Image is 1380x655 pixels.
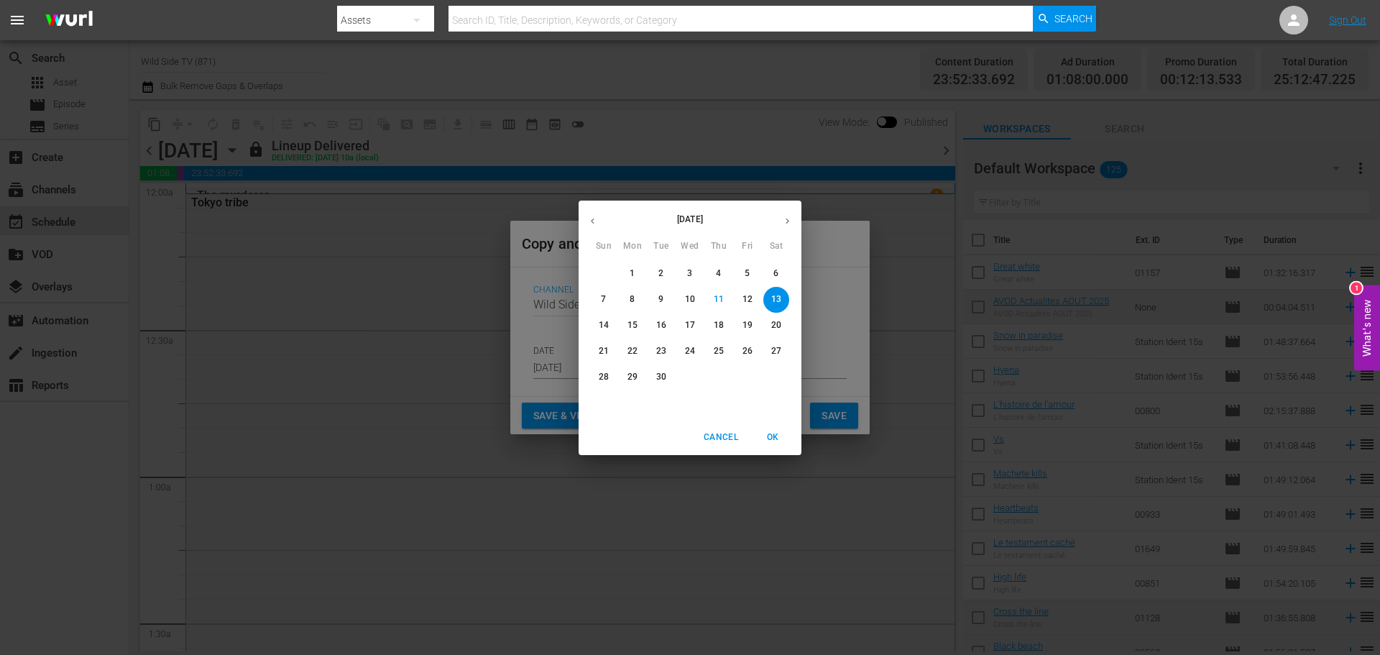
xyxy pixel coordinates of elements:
p: 30 [656,371,666,383]
button: 14 [591,313,617,339]
button: 7 [591,287,617,313]
p: 5 [745,267,750,280]
p: 11 [714,293,724,306]
button: 24 [677,339,703,365]
p: 24 [685,345,695,357]
button: 3 [677,261,703,287]
button: 11 [706,287,732,313]
button: OK [750,426,796,449]
button: 21 [591,339,617,365]
p: 16 [656,319,666,331]
button: 5 [735,261,760,287]
span: OK [755,430,790,445]
p: 3 [687,267,692,280]
span: menu [9,12,26,29]
p: 13 [771,293,781,306]
span: Wed [677,239,703,254]
p: 22 [627,345,638,357]
p: 20 [771,319,781,331]
button: 25 [706,339,732,365]
button: 6 [763,261,789,287]
p: 25 [714,345,724,357]
img: ans4CAIJ8jUAAAAAAAAAAAAAAAAAAAAAAAAgQb4GAAAAAAAAAAAAAAAAAAAAAAAAJMjXAAAAAAAAAAAAAAAAAAAAAAAAgAT5G... [34,4,103,37]
button: 15 [620,313,645,339]
span: Cancel [704,430,738,445]
button: 18 [706,313,732,339]
button: 28 [591,365,617,390]
button: 9 [648,287,674,313]
button: 17 [677,313,703,339]
a: Sign Out [1329,14,1366,26]
button: 23 [648,339,674,365]
button: Cancel [698,426,744,449]
p: 27 [771,345,781,357]
p: 10 [685,293,695,306]
p: 17 [685,319,695,331]
span: Search [1054,6,1092,32]
p: 4 [716,267,721,280]
button: 30 [648,365,674,390]
p: 23 [656,345,666,357]
span: Tue [648,239,674,254]
button: 19 [735,313,760,339]
p: 6 [773,267,778,280]
p: 18 [714,319,724,331]
button: 29 [620,365,645,390]
p: 2 [658,267,663,280]
button: 12 [735,287,760,313]
button: 10 [677,287,703,313]
button: Open Feedback Widget [1354,285,1380,370]
span: Sat [763,239,789,254]
p: [DATE] [607,213,773,226]
button: 4 [706,261,732,287]
p: 19 [742,319,753,331]
span: Thu [706,239,732,254]
button: 26 [735,339,760,365]
button: 2 [648,261,674,287]
p: 15 [627,319,638,331]
button: 27 [763,339,789,365]
p: 29 [627,371,638,383]
p: 21 [599,345,609,357]
p: 8 [630,293,635,306]
p: 26 [742,345,753,357]
button: 13 [763,287,789,313]
p: 9 [658,293,663,306]
button: 22 [620,339,645,365]
p: 1 [630,267,635,280]
p: 14 [599,319,609,331]
div: 1 [1351,282,1362,293]
p: 7 [601,293,606,306]
span: Mon [620,239,645,254]
p: 12 [742,293,753,306]
span: Sun [591,239,617,254]
button: 16 [648,313,674,339]
button: 20 [763,313,789,339]
span: Fri [735,239,760,254]
p: 28 [599,371,609,383]
button: 8 [620,287,645,313]
button: 1 [620,261,645,287]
